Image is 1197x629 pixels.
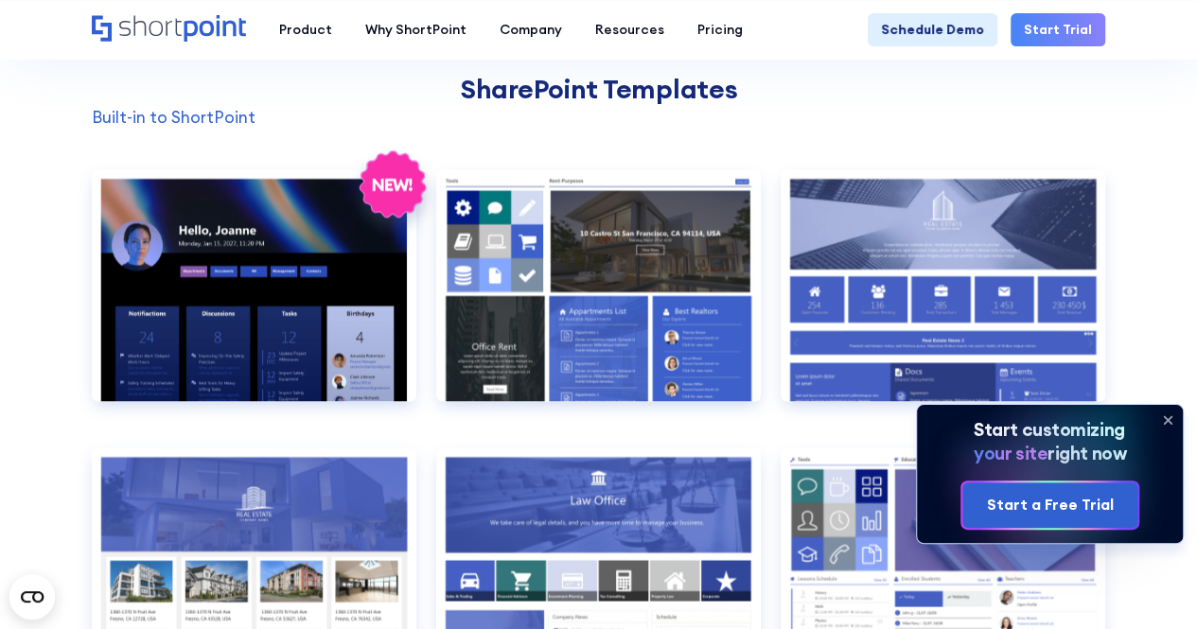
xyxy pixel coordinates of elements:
[781,169,1105,428] a: Documents 2
[578,13,680,46] a: Resources
[92,105,1105,130] p: Built-in to ShortPoint
[365,20,466,40] div: Why ShortPoint
[1102,538,1197,629] iframe: Chat Widget
[9,574,55,620] button: Open CMP widget
[348,13,483,46] a: Why ShortPoint
[868,13,997,46] a: Schedule Demo
[436,169,761,428] a: Documents 1
[262,13,348,46] a: Product
[1011,13,1105,46] a: Start Trial
[92,169,416,428] a: Communication
[500,20,562,40] div: Company
[962,482,1136,529] a: Start a Free Trial
[986,494,1113,516] div: Start a Free Trial
[680,13,759,46] a: Pricing
[92,74,1105,104] h2: SharePoint Templates
[279,20,332,40] div: Product
[697,20,743,40] div: Pricing
[92,15,246,44] a: Home
[483,13,578,46] a: Company
[595,20,664,40] div: Resources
